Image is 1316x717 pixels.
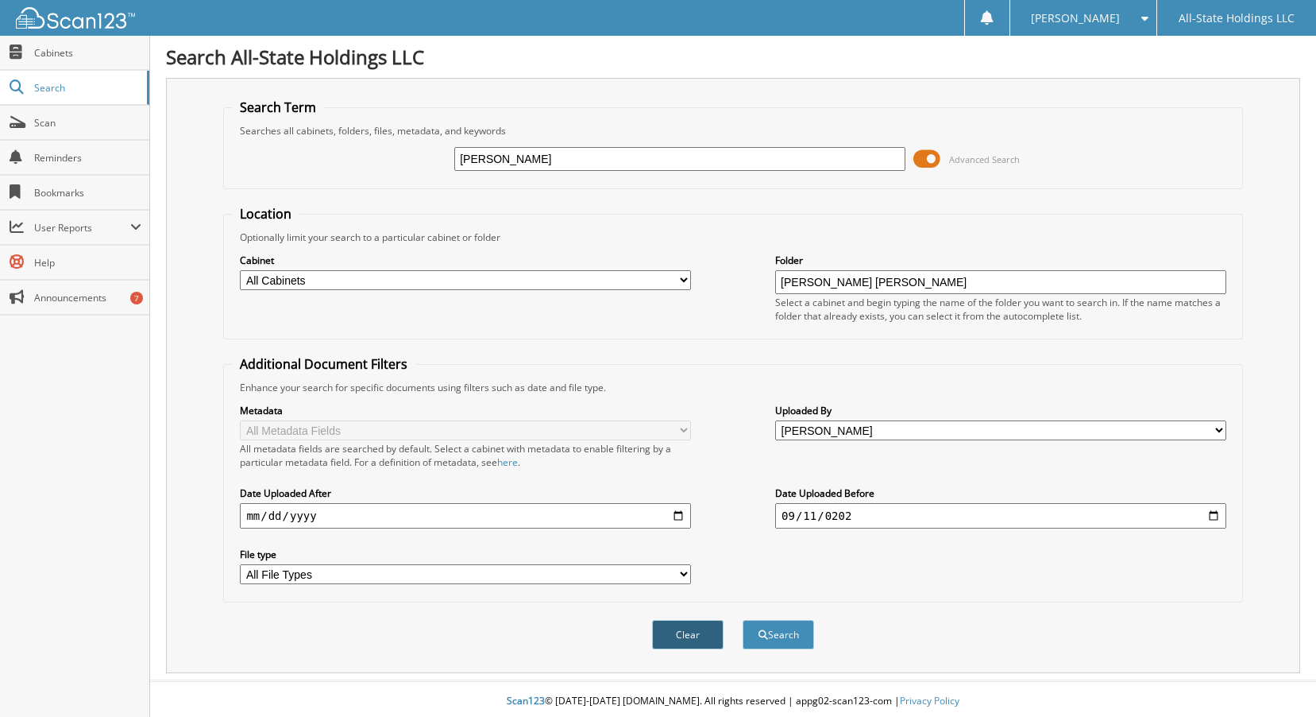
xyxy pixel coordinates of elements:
span: Scan [34,116,141,130]
span: Bookmarks [34,186,141,200]
a: here [497,455,518,469]
span: [PERSON_NAME] [1031,14,1120,23]
span: Search [34,81,139,95]
span: User Reports [34,221,130,234]
div: All metadata fields are searched by default. Select a cabinet with metadata to enable filtering b... [240,442,691,469]
input: end [775,503,1226,529]
label: Metadata [240,404,691,417]
div: Select a cabinet and begin typing the name of the folder you want to search in. If the name match... [775,296,1226,323]
label: Date Uploaded After [240,486,691,500]
span: Scan123 [507,694,545,707]
div: 7 [130,292,143,304]
span: Help [34,256,141,269]
span: Reminders [34,151,141,165]
label: File type [240,548,691,561]
div: Searches all cabinets, folders, files, metadata, and keywords [232,124,1233,138]
legend: Location [232,205,299,223]
span: Announcements [34,291,141,304]
img: scan123-logo-white.svg [16,7,135,29]
button: Search [743,620,814,649]
legend: Search Term [232,99,324,116]
input: start [240,503,691,529]
h1: Search All-State Holdings LLC [166,44,1300,70]
button: Clear [652,620,724,649]
div: Enhance your search for specific documents using filters such as date and file type. [232,381,1233,394]
label: Cabinet [240,254,691,267]
label: Folder [775,254,1226,267]
iframe: Chat Widget [1237,641,1316,717]
a: Privacy Policy [900,694,959,707]
legend: Additional Document Filters [232,355,415,373]
label: Uploaded By [775,404,1226,417]
span: All-State Holdings LLC [1179,14,1295,23]
span: Cabinets [34,46,141,60]
div: Optionally limit your search to a particular cabinet or folder [232,231,1233,244]
label: Date Uploaded Before [775,486,1226,500]
span: Advanced Search [949,153,1020,165]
